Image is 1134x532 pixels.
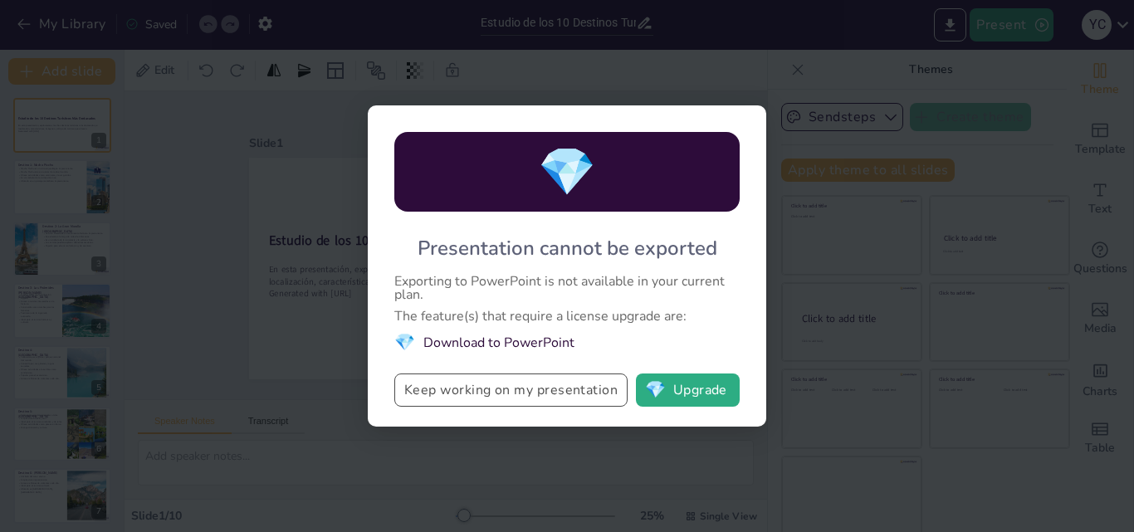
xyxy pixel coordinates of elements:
[394,331,415,354] span: diamond
[418,235,717,261] div: Presentation cannot be exported
[538,140,596,204] span: diamond
[394,310,740,323] div: The feature(s) that require a license upgrade are:
[394,275,740,301] div: Exporting to PowerPoint is not available in your current plan.
[394,373,628,407] button: Keep working on my presentation
[636,373,740,407] button: diamondUpgrade
[394,331,740,354] li: Download to PowerPoint
[645,382,666,398] span: diamond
